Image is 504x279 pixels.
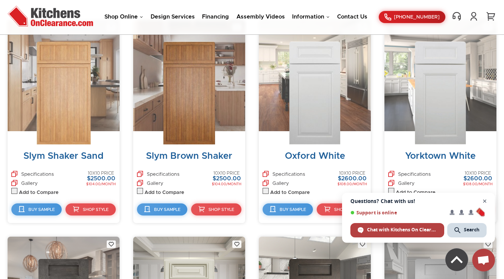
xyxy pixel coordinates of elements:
[480,197,490,206] span: Close chat
[263,203,313,215] a: Buy Sample
[289,42,340,144] img: door_36_4077_4078_door_OW_1.1.JPG
[334,208,360,212] span: Shop Style
[464,226,479,233] span: Search
[263,171,305,180] a: Specifications
[137,171,179,180] a: Specifications
[163,42,215,144] img: SBR_1.1.jpg
[151,14,195,20] a: Design Services
[19,190,59,196] label: Add to Compare
[212,171,241,176] div: 10X10 PRICE
[350,210,444,215] span: Support is online
[191,203,241,215] a: Shop Style
[263,180,289,186] a: Gallery
[11,150,116,162] div: Slym Shaker Sand
[350,223,444,237] div: Chat with Kitchens On Clearance
[137,203,187,215] a: Buy Sample
[270,190,310,196] label: Add to Compare
[447,223,487,237] div: Search
[11,180,38,186] a: Gallery
[86,171,116,176] div: 10X10 PRICE
[236,14,285,20] a: Assembly Videos
[37,42,91,144] img: SSA_1.1.jpg
[338,176,367,182] div: $2600.00
[208,208,234,212] span: Shop Style
[212,182,241,186] div: $104.00/MONTH
[379,11,445,23] a: [PHONE_NUMBER]
[350,198,487,204] span: Questions? Chat with us!
[445,248,468,271] img: Back to top
[145,190,184,196] label: Add to Compare
[11,203,62,215] a: Buy Sample
[137,180,163,186] a: Gallery
[388,150,493,162] div: Yorktown White
[388,171,431,180] a: Specifications
[338,182,367,186] div: $108.00/MONTH
[86,176,116,182] div: $2500.00
[388,180,415,186] a: Gallery
[317,203,367,215] a: Shop Style
[202,14,229,20] a: Financing
[394,15,440,20] span: [PHONE_NUMBER]
[292,14,330,20] a: Information
[280,208,306,212] span: Buy Sample
[137,150,241,162] div: Slym Brown Shaker
[263,150,367,162] div: Oxford White
[104,14,143,20] a: Shop Online
[463,171,493,176] div: 10X10 PRICE
[154,208,180,212] span: Buy Sample
[396,190,436,196] label: Add to Compare
[65,203,116,215] a: Shop Style
[415,42,466,144] img: door_36_4204_4205_Yorktownwhite_sample_1.1.jpg
[463,176,493,182] div: $2600.00
[338,171,367,176] div: 10X10 PRICE
[11,171,54,180] a: Specifications
[28,208,55,212] span: Buy Sample
[83,208,109,212] span: Shop Style
[367,226,437,233] span: Chat with Kitchens On Clearance
[86,182,116,186] div: $104.00/MONTH
[472,249,495,271] div: Open chat
[8,6,93,26] img: Kitchens On Clearance
[212,176,241,182] div: $2500.00
[337,14,367,20] a: Contact Us
[463,182,493,186] div: $108.00/MONTH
